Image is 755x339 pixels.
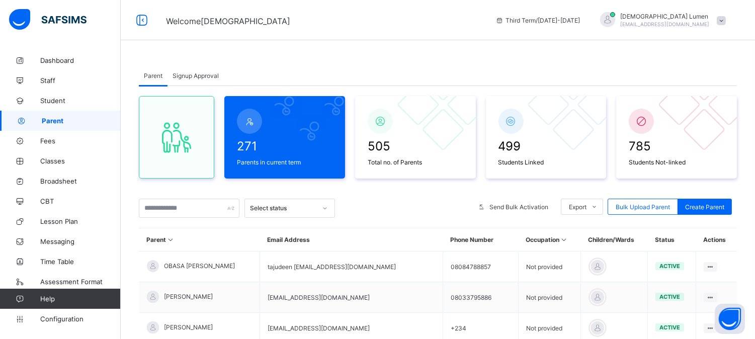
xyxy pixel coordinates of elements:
td: Not provided [518,251,580,282]
span: Staff [40,76,121,84]
th: Occupation [518,228,580,251]
span: [PERSON_NAME] [164,293,213,300]
span: Assessment Format [40,278,121,286]
span: Signup Approval [173,72,219,79]
div: SanctusLumen [590,12,731,29]
span: Total no. of Parents [368,158,463,166]
span: active [659,293,680,300]
span: Fees [40,137,121,145]
span: Time Table [40,258,121,266]
span: Send Bulk Activation [489,203,548,211]
span: active [659,324,680,331]
span: Students Not-linked [629,158,724,166]
span: 505 [368,139,463,153]
th: Phone Number [443,228,518,251]
th: Parent [139,228,260,251]
span: 499 [498,139,594,153]
th: Children/Wards [580,228,647,251]
div: Select status [250,205,316,212]
span: Students Linked [498,158,594,166]
span: active [659,263,680,270]
img: safsims [9,9,87,30]
span: Parent [42,117,121,125]
td: [EMAIL_ADDRESS][DOMAIN_NAME] [260,282,443,313]
span: Broadsheet [40,177,121,185]
td: 08033795886 [443,282,518,313]
span: 785 [629,139,724,153]
span: CBT [40,197,121,205]
span: 271 [237,139,332,153]
i: Sort in Ascending Order [559,236,568,243]
i: Sort in Ascending Order [166,236,175,243]
span: Parent [144,72,162,79]
span: Configuration [40,315,120,323]
span: Parents in current term [237,158,332,166]
span: Classes [40,157,121,165]
span: Create Parent [685,203,724,211]
button: Open asap [715,304,745,334]
td: 08084788857 [443,251,518,282]
span: Help [40,295,120,303]
span: OBASA [PERSON_NAME] [164,262,235,270]
span: Export [569,203,586,211]
span: Welcome [DEMOGRAPHIC_DATA] [166,16,290,26]
span: [PERSON_NAME] [164,323,213,331]
span: [DEMOGRAPHIC_DATA] Lumen [620,13,709,20]
span: Dashboard [40,56,121,64]
span: [EMAIL_ADDRESS][DOMAIN_NAME] [620,21,709,27]
th: Status [647,228,696,251]
th: Actions [696,228,737,251]
td: Not provided [518,282,580,313]
span: Student [40,97,121,105]
span: Messaging [40,237,121,245]
td: tajudeen [EMAIL_ADDRESS][DOMAIN_NAME] [260,251,443,282]
span: Lesson Plan [40,217,121,225]
span: Bulk Upload Parent [616,203,670,211]
span: session/term information [495,17,580,24]
th: Email Address [260,228,443,251]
